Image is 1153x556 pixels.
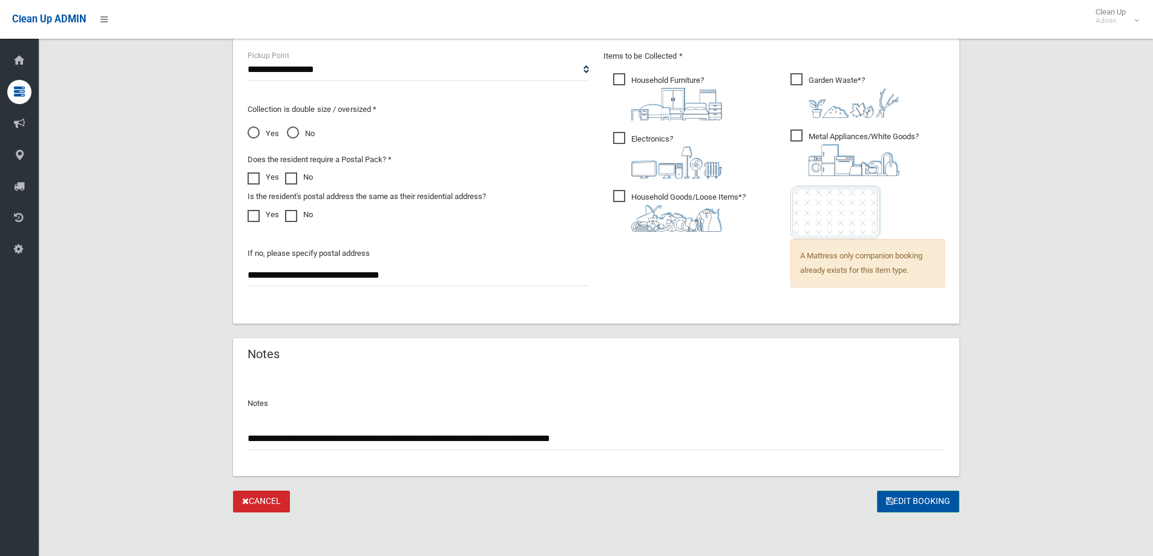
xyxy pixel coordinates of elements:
span: Garden Waste* [790,73,899,118]
span: Household Furniture [613,73,722,120]
span: Household Goods/Loose Items* [613,190,746,232]
label: If no, please specify postal address [248,246,370,261]
span: No [287,126,315,141]
label: Is the resident's postal address the same as their residential address? [248,189,486,204]
i: ? [631,76,722,120]
img: 4fd8a5c772b2c999c83690221e5242e0.png [809,88,899,118]
img: e7408bece873d2c1783593a074e5cb2f.png [790,185,881,239]
img: 36c1b0289cb1767239cdd3de9e694f19.png [809,144,899,176]
small: Admin [1096,16,1126,25]
i: ? [631,192,746,232]
label: Does the resident require a Postal Pack? * [248,152,392,167]
span: Electronics [613,132,722,178]
button: Edit Booking [877,491,959,513]
span: Clean Up ADMIN [12,13,86,25]
header: Notes [233,342,294,366]
label: Yes [248,208,279,222]
img: aa9efdbe659d29b613fca23ba79d85cb.png [631,88,722,120]
span: Metal Appliances/White Goods [790,129,919,176]
p: Collection is double size / oversized * [248,102,589,117]
label: No [285,170,313,185]
i: ? [809,76,899,118]
span: A Mattress only companion booking already exists for this item type. [790,239,945,287]
i: ? [631,134,722,178]
p: Items to be Collected * [603,49,945,64]
span: Clean Up [1089,7,1138,25]
i: ? [809,132,919,176]
span: Yes [248,126,279,141]
label: Yes [248,170,279,185]
p: Notes [248,396,945,411]
a: Cancel [233,491,290,513]
label: No [285,208,313,222]
img: b13cc3517677393f34c0a387616ef184.png [631,204,722,232]
img: 394712a680b73dbc3d2a6a3a7ffe5a07.png [631,146,722,178]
